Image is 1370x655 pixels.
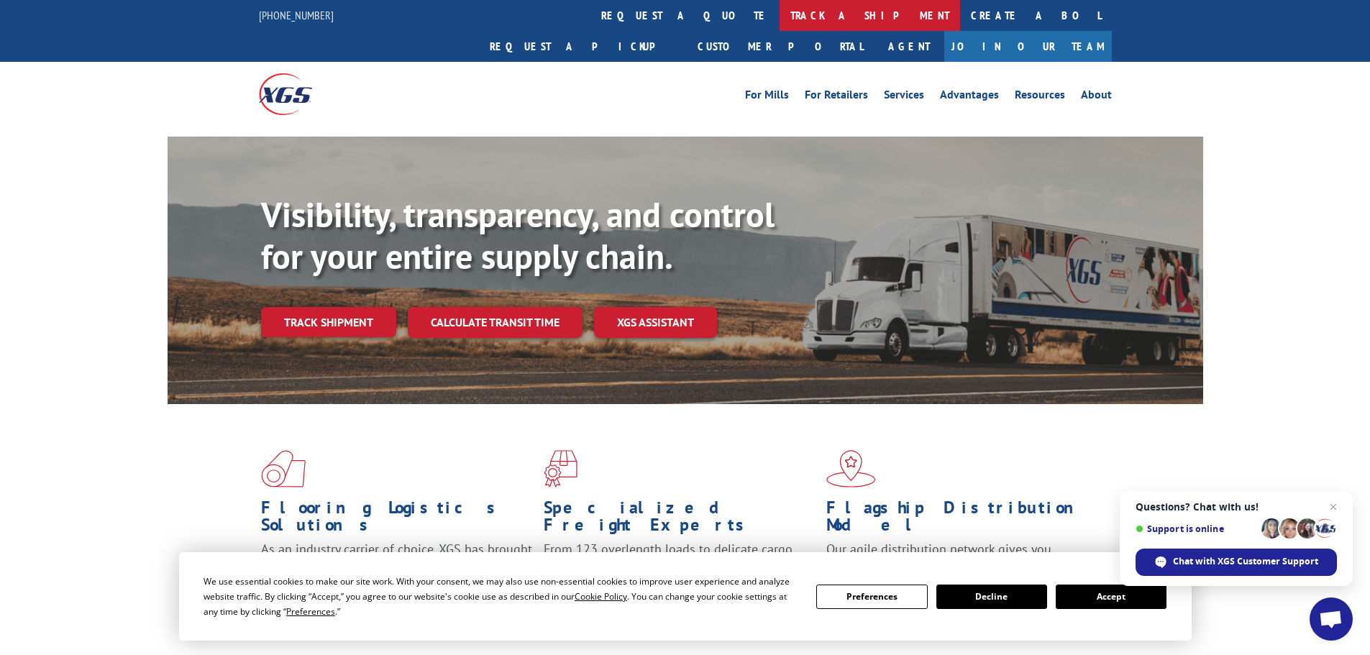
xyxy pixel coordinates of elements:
a: For Retailers [805,89,868,105]
a: Request a pickup [479,31,687,62]
img: xgs-icon-total-supply-chain-intelligence-red [261,450,306,487]
span: Cookie Policy [575,590,627,603]
span: Questions? Chat with us! [1136,501,1337,513]
a: Track shipment [261,307,396,337]
img: xgs-icon-focused-on-flooring-red [544,450,577,487]
a: XGS ASSISTANT [594,307,717,338]
span: Our agile distribution network gives you nationwide inventory management on demand. [826,541,1091,574]
a: Advantages [940,89,999,105]
span: Chat with XGS Customer Support [1173,555,1318,568]
a: Calculate transit time [408,307,583,338]
a: Agent [874,31,944,62]
button: Decline [936,585,1047,609]
span: Close chat [1325,498,1342,516]
a: Services [884,89,924,105]
span: Preferences [286,605,335,618]
div: Cookie Consent Prompt [179,552,1192,641]
a: Customer Portal [687,31,874,62]
button: Accept [1056,585,1166,609]
img: xgs-icon-flagship-distribution-model-red [826,450,876,487]
h1: Specialized Freight Experts [544,499,816,541]
a: Resources [1015,89,1065,105]
b: Visibility, transparency, and control for your entire supply chain. [261,192,775,278]
div: Chat with XGS Customer Support [1136,549,1337,576]
h1: Flagship Distribution Model [826,499,1098,541]
div: Open chat [1310,597,1353,641]
a: About [1081,89,1112,105]
a: For Mills [745,89,789,105]
button: Preferences [816,585,927,609]
a: [PHONE_NUMBER] [259,8,334,22]
p: From 123 overlength loads to delicate cargo, our experienced staff knows the best way to move you... [544,541,816,605]
a: Join Our Team [944,31,1112,62]
h1: Flooring Logistics Solutions [261,499,533,541]
div: We use essential cookies to make our site work. With your consent, we may also use non-essential ... [204,574,799,619]
span: As an industry carrier of choice, XGS has brought innovation and dedication to flooring logistics... [261,541,532,592]
span: Support is online [1136,523,1256,534]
